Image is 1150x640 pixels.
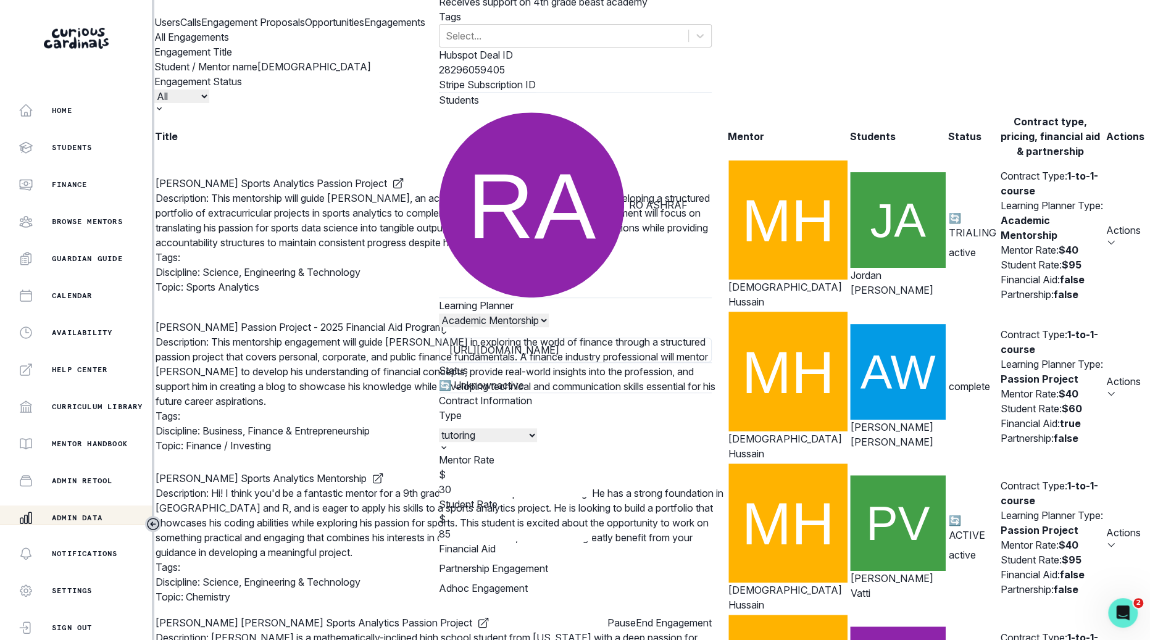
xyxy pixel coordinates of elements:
p: RO ASHRAF [629,197,688,212]
span: active [497,379,524,391]
h3: Learning Planner [439,298,712,313]
iframe: Intercom live chat [1108,598,1138,628]
h3: Contract Information [439,393,712,408]
button: End Engagement [636,615,712,630]
p: $ [439,467,712,482]
input: Learning planner url [439,338,712,362]
label: Stripe Subscription ID [439,78,536,91]
img: svg [439,112,624,297]
span: 🔄 Unknown [439,379,497,391]
p: Mentor Rate [439,452,712,467]
p: Partnership Engagement [439,561,712,576]
p: Hubspot Deal ID [439,48,712,62]
p: Student Rate [439,497,712,512]
h3: Status [439,363,712,378]
p: Tags [439,9,712,24]
span: 2 [1133,598,1143,608]
p: $ [439,512,712,526]
button: Pause [607,615,636,630]
p: Financial Aid [439,541,712,556]
p: Type [439,408,712,423]
h3: Students [439,93,712,107]
p: Adhoc Engagement [439,581,712,596]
